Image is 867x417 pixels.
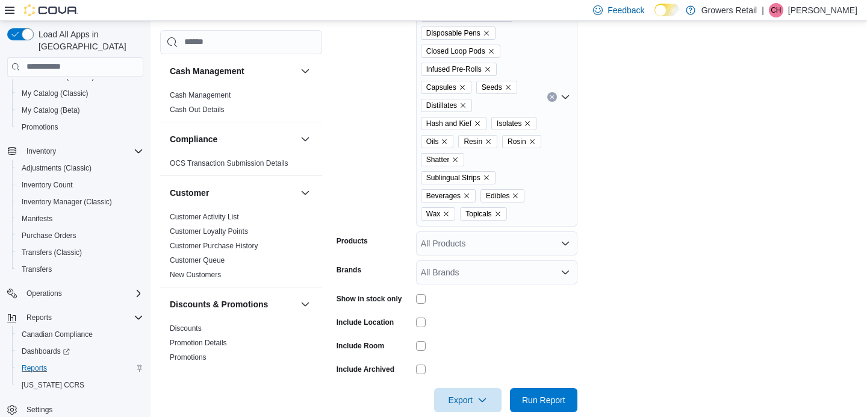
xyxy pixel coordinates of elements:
[17,327,98,342] a: Canadian Compliance
[17,178,143,192] span: Inventory Count
[608,4,644,16] span: Feedback
[561,92,570,102] button: Open list of options
[474,120,481,127] button: Remove Hash and Kief from selection in this group
[497,118,521,130] span: Isolates
[22,180,73,190] span: Inventory Count
[170,65,244,77] h3: Cash Management
[17,378,143,392] span: Washington CCRS
[12,227,148,244] button: Purchase Orders
[170,242,258,250] a: Customer Purchase History
[486,190,509,202] span: Edibles
[12,177,148,193] button: Inventory Count
[24,4,78,16] img: Cova
[22,346,70,356] span: Dashboards
[788,3,857,17] p: [PERSON_NAME]
[524,120,531,127] button: Remove Isolates from selection in this group
[337,341,384,351] label: Include Room
[17,195,143,209] span: Inventory Manager (Classic)
[170,227,248,236] a: Customer Loyalty Points
[434,388,502,412] button: Export
[426,81,456,93] span: Capsules
[421,135,454,148] span: Oils
[170,298,268,310] h3: Discounts & Promotions
[298,297,312,312] button: Discounts & Promotions
[337,265,361,275] label: Brands
[463,192,470,199] button: Remove Beverages from selection in this group
[12,102,148,119] button: My Catalog (Beta)
[17,361,143,375] span: Reports
[426,63,482,75] span: Infused Pre-Rolls
[22,286,143,301] span: Operations
[170,353,207,362] a: Promotions
[458,135,497,148] span: Resin
[483,174,490,181] button: Remove Sublingual Strips from selection in this group
[421,45,500,58] span: Closed Loop Pods
[421,27,496,40] span: Disposable Pens
[12,244,148,261] button: Transfers (Classic)
[441,388,494,412] span: Export
[482,81,502,93] span: Seeds
[337,365,394,374] label: Include Archived
[426,27,480,39] span: Disposable Pens
[22,310,57,325] button: Reports
[17,86,93,101] a: My Catalog (Classic)
[426,190,461,202] span: Beverages
[170,339,227,347] a: Promotion Details
[17,245,143,260] span: Transfers (Classic)
[337,294,402,304] label: Show in stock only
[22,122,58,132] span: Promotions
[769,3,783,17] div: Carter Habel
[22,310,143,325] span: Reports
[421,99,472,112] span: Distillates
[170,133,217,145] h3: Compliance
[22,231,76,240] span: Purchase Orders
[426,154,450,166] span: Shatter
[17,262,143,277] span: Transfers
[12,360,148,377] button: Reports
[170,105,225,114] a: Cash Out Details
[426,118,471,130] span: Hash and Kief
[441,138,448,145] button: Remove Oils from selection in this group
[298,186,312,200] button: Customer
[421,117,486,130] span: Hash and Kief
[459,84,466,91] button: Remove Capsules from selection in this group
[170,133,296,145] button: Compliance
[337,318,394,327] label: Include Location
[561,239,570,248] button: Open list of options
[22,380,84,390] span: [US_STATE] CCRS
[502,135,541,148] span: Rosin
[421,63,497,76] span: Infused Pre-Rolls
[17,103,85,118] a: My Catalog (Beta)
[337,236,368,246] label: Products
[22,105,80,115] span: My Catalog (Beta)
[22,265,52,274] span: Transfers
[460,207,506,221] span: Topicals
[17,361,52,375] a: Reports
[465,208,491,220] span: Topicals
[17,195,117,209] a: Inventory Manager (Classic)
[485,138,492,145] button: Remove Resin from selection in this group
[12,326,148,343] button: Canadian Compliance
[12,119,148,136] button: Promotions
[170,298,296,310] button: Discounts & Promotions
[22,363,47,373] span: Reports
[476,81,517,94] span: Seeds
[160,321,322,369] div: Discounts & Promotions
[22,248,82,257] span: Transfers (Classic)
[654,4,680,16] input: Dark Mode
[512,192,519,199] button: Remove Edibles from selection in this group
[426,99,457,111] span: Distillates
[22,144,143,158] span: Inventory
[421,153,465,166] span: Shatter
[22,330,93,339] span: Canadian Compliance
[17,178,78,192] a: Inventory Count
[494,210,502,218] button: Remove Topicals from selection in this group
[170,159,288,168] a: OCS Transaction Submission Details
[464,136,482,148] span: Resin
[22,163,92,173] span: Adjustments (Classic)
[22,286,67,301] button: Operations
[298,132,312,146] button: Compliance
[17,161,96,175] a: Adjustments (Classic)
[17,378,89,392] a: [US_STATE] CCRS
[170,213,239,221] a: Customer Activity List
